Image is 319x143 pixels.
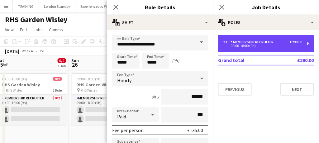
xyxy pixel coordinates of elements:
[2,77,27,81] span: 09:00-18:00 (9h)
[218,83,252,96] button: Previous
[187,127,203,133] div: £135.00
[231,40,276,44] div: Membership Recruiter
[71,61,79,68] span: 26
[218,55,277,65] td: Grand total
[20,27,27,32] span: Edit
[13,0,39,12] button: TRAINING
[33,27,43,32] span: Jobs
[58,58,66,63] span: 0/2
[223,44,302,47] div: 09:00-18:00 (9h)
[53,77,62,81] span: 0/2
[39,49,45,53] div: BST
[58,64,66,68] div: 1 Job
[107,3,213,11] h3: Role Details
[5,48,19,54] div: [DATE]
[75,0,124,12] button: Experiences by Wembley
[117,113,126,120] span: Paid
[112,127,144,133] div: Fee per person
[72,95,141,125] app-card-role: Membership Recruiter0/209:00-18:00 (9h)
[17,26,30,34] a: Edit
[72,82,141,88] h3: RHS Garden Wisley
[39,0,75,12] button: London Standby
[46,26,65,34] a: Comms
[81,88,98,93] span: RHS Wisley
[280,83,314,96] button: Next
[5,27,14,32] span: View
[117,77,131,83] span: Hourly
[72,58,79,63] span: Sun
[5,15,68,24] h1: RHS Garden Wisley
[31,26,45,34] a: Jobs
[77,77,102,81] span: 09:00-18:00 (9h)
[290,40,302,44] div: £290.00
[6,88,23,93] span: RHS Wisley
[53,88,62,93] span: 1 Role
[107,15,213,30] div: Shift
[277,55,314,65] td: £290.00
[213,3,319,11] h3: Job Details
[213,15,319,30] div: Roles
[49,27,63,32] span: Comms
[21,49,36,53] span: Week 43
[151,94,159,100] div: 9h x
[72,73,141,125] app-job-card: 09:00-18:00 (9h)0/2RHS Garden Wisley RHS Wisley1 RoleMembership Recruiter0/209:00-18:00 (9h)
[2,26,16,34] a: View
[223,40,231,44] div: 2 x
[172,58,179,64] div: (9h)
